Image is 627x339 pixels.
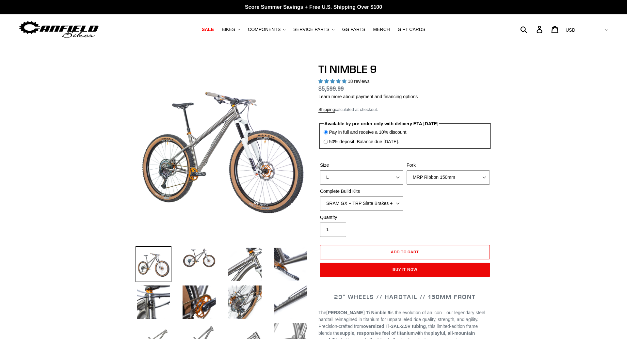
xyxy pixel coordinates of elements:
[227,284,263,320] img: Load image into Gallery viewer, TI NIMBLE 9
[320,188,403,195] label: Complete Build Kits
[318,107,335,113] a: Shipping
[339,25,369,34] a: GG PARTS
[324,120,440,127] legend: Available by pre-order only with delivery ETA [DATE]
[181,284,217,320] img: Load image into Gallery viewer, TI NIMBLE 9
[136,246,171,282] img: Load image into Gallery viewer, TI NIMBLE 9
[245,25,289,34] button: COMPONENTS
[370,25,393,34] a: MERCH
[391,249,419,254] span: Add to cart
[273,246,309,282] img: Load image into Gallery viewer, TI NIMBLE 9
[334,293,476,300] span: 29" WHEELS // HARDTAIL // 150MM FRONT
[181,246,217,269] img: Load image into Gallery viewer, TI NIMBLE 9
[318,106,491,113] div: calculated at checkout.
[290,25,337,34] button: SERVICE PARTS
[18,19,100,40] img: Canfield Bikes
[320,263,490,277] button: Buy it now
[202,27,214,32] span: SALE
[199,25,217,34] a: SALE
[342,27,365,32] span: GG PARTS
[398,27,426,32] span: GIFT CARDS
[293,27,329,32] span: SERVICE PARTS
[320,214,403,221] label: Quantity
[320,162,403,169] label: Size
[318,94,418,99] a: Learn more about payment and financing options
[218,25,243,34] button: BIKES
[329,129,408,136] label: Pay in full and receive a 10% discount.
[320,245,490,259] button: Add to cart
[407,162,490,169] label: Fork
[394,25,429,34] a: GIFT CARDS
[318,85,344,92] span: $5,599.99
[273,284,309,320] img: Load image into Gallery viewer, TI NIMBLE 9
[136,284,171,320] img: Load image into Gallery viewer, TI NIMBLE 9
[348,79,370,84] span: 18 reviews
[222,27,235,32] span: BIKES
[318,63,491,75] h1: TI NIMBLE 9
[318,79,348,84] span: 4.89 stars
[329,138,399,145] label: 50% deposit. Balance due [DATE].
[326,310,390,315] strong: [PERSON_NAME] Ti Nimble 9
[227,246,263,282] img: Load image into Gallery viewer, TI NIMBLE 9
[340,331,415,336] strong: supple, responsive feel of titanium
[363,324,426,329] strong: oversized Ti-3AL-2.5V tubing
[373,27,390,32] span: MERCH
[524,22,540,37] input: Search
[248,27,281,32] span: COMPONENTS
